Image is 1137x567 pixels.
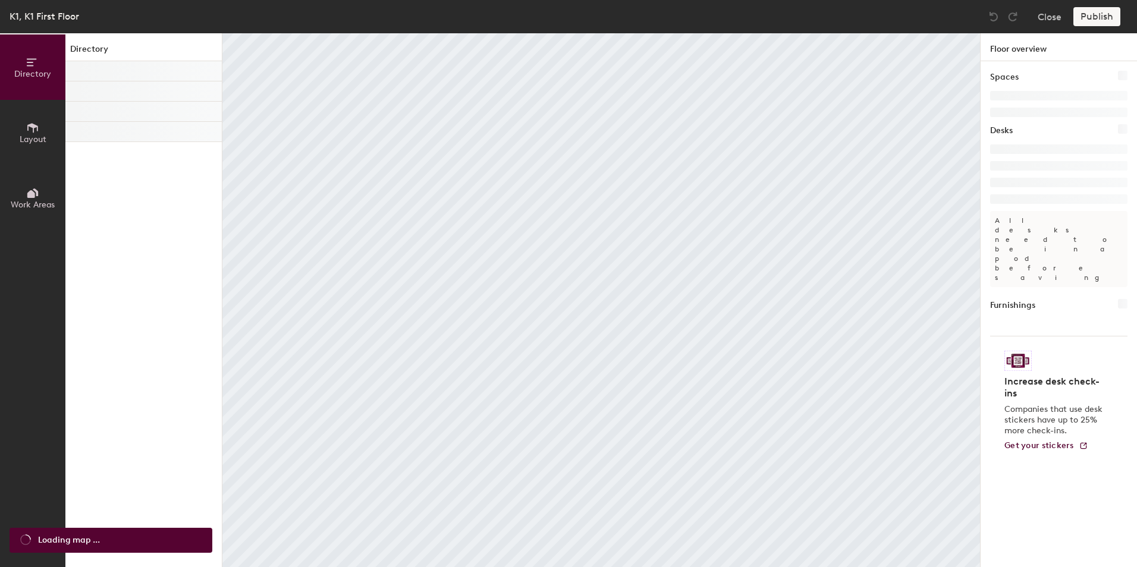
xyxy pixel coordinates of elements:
[1038,7,1061,26] button: Close
[990,71,1019,84] h1: Spaces
[1007,11,1019,23] img: Redo
[222,33,980,567] canvas: Map
[10,9,79,24] div: K1, K1 First Floor
[990,124,1013,137] h1: Desks
[1004,404,1106,436] p: Companies that use desk stickers have up to 25% more check-ins.
[14,69,51,79] span: Directory
[11,200,55,210] span: Work Areas
[990,299,1035,312] h1: Furnishings
[38,534,100,547] span: Loading map ...
[1004,441,1088,451] a: Get your stickers
[988,11,1000,23] img: Undo
[990,211,1127,287] p: All desks need to be in a pod before saving
[1004,440,1074,451] span: Get your stickers
[20,134,46,144] span: Layout
[1004,351,1032,371] img: Sticker logo
[981,33,1137,61] h1: Floor overview
[1004,376,1106,399] h4: Increase desk check-ins
[65,43,222,61] h1: Directory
